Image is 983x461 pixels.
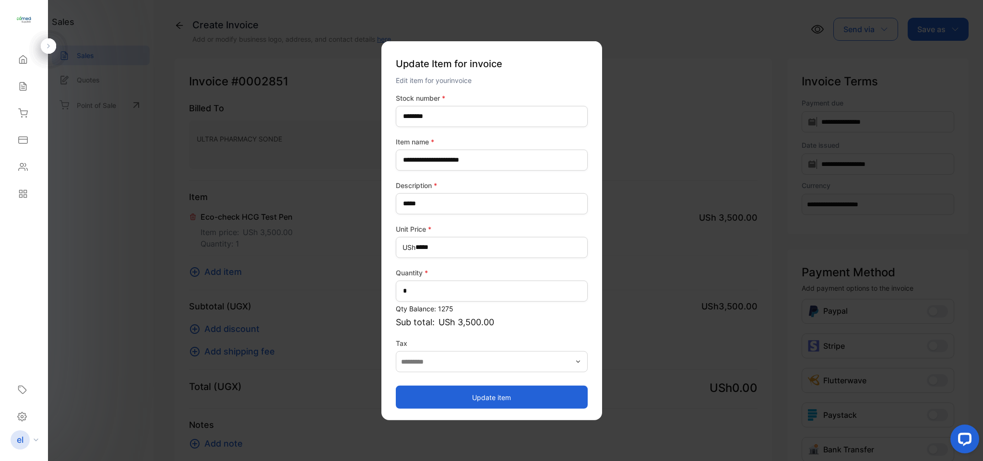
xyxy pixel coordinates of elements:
label: Quantity [396,267,588,277]
img: logo [17,12,31,27]
p: el [17,434,24,446]
iframe: LiveChat chat widget [943,421,983,461]
label: Stock number [396,93,588,103]
span: USh [403,242,415,252]
label: Unit Price [396,224,588,234]
p: Qty Balance: 1275 [396,303,588,313]
p: Update Item for invoice [396,52,588,74]
span: Edit item for your invoice [396,76,472,84]
p: Sub total: [396,315,588,328]
label: Tax [396,338,588,348]
span: USh 3,500.00 [438,315,494,328]
label: Item name [396,136,588,146]
label: Description [396,180,588,190]
button: Update item [396,386,588,409]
